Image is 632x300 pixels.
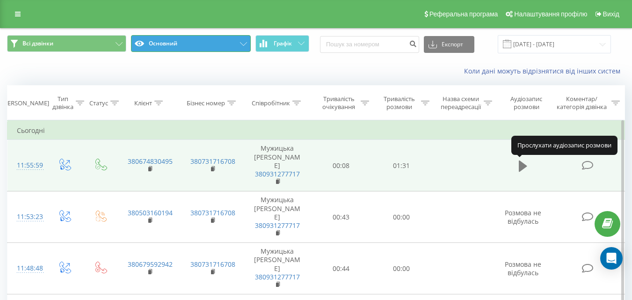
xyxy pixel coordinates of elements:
[429,10,498,18] span: Реферальна програма
[511,136,617,154] div: Прослухати аудіозапис розмови
[252,99,290,107] div: Співробітник
[255,221,300,230] a: 380931277717
[603,10,619,18] span: Вихід
[311,243,371,294] td: 00:44
[274,40,292,47] span: Графік
[320,95,358,111] div: Тривалість очікування
[320,36,419,53] input: Пошук за номером
[89,99,108,107] div: Статус
[52,95,73,111] div: Тип дзвінка
[22,40,53,47] span: Всі дзвінки
[7,35,126,52] button: Всі дзвінки
[7,121,625,140] td: Сьогодні
[244,140,311,191] td: Мужицька [PERSON_NAME]
[311,191,371,243] td: 00:43
[190,157,235,166] a: 380731716708
[187,99,225,107] div: Бізнес номер
[190,208,235,217] a: 380731716708
[190,260,235,269] a: 380731716708
[600,247,623,270] div: Open Intercom Messenger
[255,35,309,52] button: Графік
[17,208,36,226] div: 11:53:23
[17,156,36,175] div: 11:55:59
[514,10,587,18] span: Налаштування профілю
[128,208,173,217] a: 380503160194
[424,36,474,53] button: Експорт
[371,140,432,191] td: 01:31
[255,272,300,281] a: 380931277717
[505,260,541,277] span: Розмова не відбулась
[464,66,625,75] a: Коли дані можуть відрізнятися вiд інших систем
[128,157,173,166] a: 380674830495
[255,169,300,178] a: 380931277717
[128,260,173,269] a: 380679592942
[311,140,371,191] td: 00:08
[440,95,481,111] div: Назва схеми переадресації
[371,243,432,294] td: 00:00
[17,259,36,278] div: 11:48:48
[134,99,152,107] div: Клієнт
[131,35,250,52] button: Основний
[244,243,311,294] td: Мужицька [PERSON_NAME]
[505,208,541,226] span: Розмова не відбулась
[371,191,432,243] td: 00:00
[554,95,609,111] div: Коментар/категорія дзвінка
[244,191,311,243] td: Мужицька [PERSON_NAME]
[380,95,419,111] div: Тривалість розмови
[503,95,550,111] div: Аудіозапис розмови
[2,99,49,107] div: [PERSON_NAME]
